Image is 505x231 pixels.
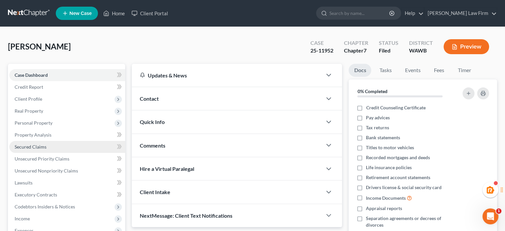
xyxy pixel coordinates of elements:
[496,208,501,214] span: 1
[310,47,333,55] div: 25-11952
[366,154,430,161] span: Recorded mortgages and deeds
[364,47,367,54] span: 7
[9,69,125,81] a: Case Dashboard
[9,153,125,165] a: Unsecured Priority Claims
[15,216,30,221] span: Income
[15,156,69,162] span: Unsecured Priority Claims
[100,7,128,19] a: Home
[357,88,387,94] strong: 0% Completed
[401,7,424,19] a: Help
[344,39,368,47] div: Chapter
[69,11,92,16] span: New Case
[140,212,232,219] span: NextMessage: Client Text Notifications
[8,42,71,51] span: [PERSON_NAME]
[366,195,406,201] span: Income Documents
[140,72,314,79] div: Updates & News
[366,114,390,121] span: Pay advices
[366,174,430,181] span: Retirement account statements
[15,180,33,185] span: Lawsuits
[366,184,442,191] span: Drivers license & social security card
[15,120,52,126] span: Personal Property
[366,124,389,131] span: Tax returns
[9,165,125,177] a: Unsecured Nonpriority Claims
[366,164,412,171] span: Life insurance policies
[482,208,498,224] iframe: Intercom live chat
[15,96,42,102] span: Client Profile
[140,189,170,195] span: Client Intake
[9,177,125,189] a: Lawsuits
[140,166,194,172] span: Hire a Virtual Paralegal
[140,95,159,102] span: Contact
[409,39,433,47] div: District
[9,81,125,93] a: Credit Report
[366,205,402,212] span: Appraisal reports
[329,7,390,19] input: Search by name...
[15,144,46,150] span: Secured Claims
[344,47,368,55] div: Chapter
[15,168,78,173] span: Unsecured Nonpriority Claims
[366,134,400,141] span: Bank statements
[15,72,48,78] span: Case Dashboard
[399,64,426,77] a: Events
[366,144,414,151] span: Titles to motor vehicles
[349,64,371,77] a: Docs
[409,47,433,55] div: WAWB
[310,39,333,47] div: Case
[379,47,398,55] div: Filed
[9,129,125,141] a: Property Analysis
[452,64,476,77] a: Timer
[424,7,497,19] a: [PERSON_NAME] Law Firm
[9,189,125,201] a: Executory Contracts
[140,119,165,125] span: Quick Info
[128,7,171,19] a: Client Portal
[379,39,398,47] div: Status
[15,108,43,114] span: Real Property
[15,84,43,90] span: Credit Report
[140,142,165,149] span: Comments
[15,204,75,209] span: Codebtors Insiders & Notices
[444,39,489,54] button: Preview
[374,64,397,77] a: Tasks
[428,64,450,77] a: Fees
[15,132,51,138] span: Property Analysis
[366,104,425,111] span: Credit Counseling Certificate
[15,192,57,197] span: Executory Contracts
[9,141,125,153] a: Secured Claims
[366,215,454,228] span: Separation agreements or decrees of divorces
